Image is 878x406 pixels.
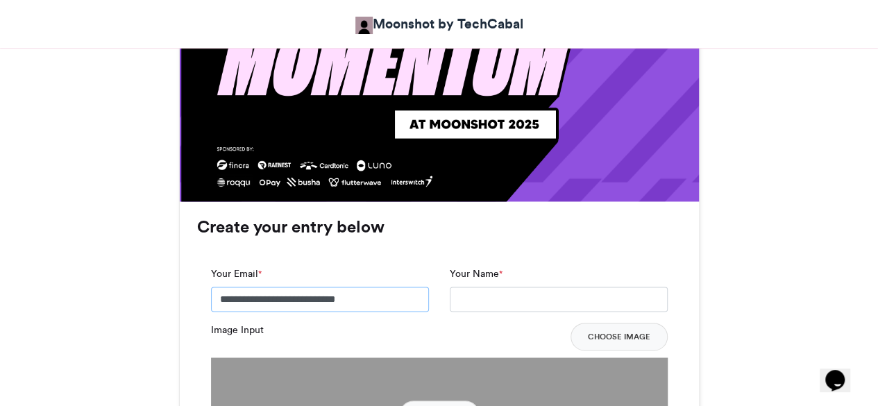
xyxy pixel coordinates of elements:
[355,14,523,34] a: Moonshot by TechCabal
[571,323,668,350] button: Choose Image
[355,17,373,34] img: Moonshot by TechCabal
[197,219,682,235] h3: Create your entry below
[450,267,503,281] label: Your Name
[211,267,262,281] label: Your Email
[820,350,864,392] iframe: chat widget
[211,323,264,337] label: Image Input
